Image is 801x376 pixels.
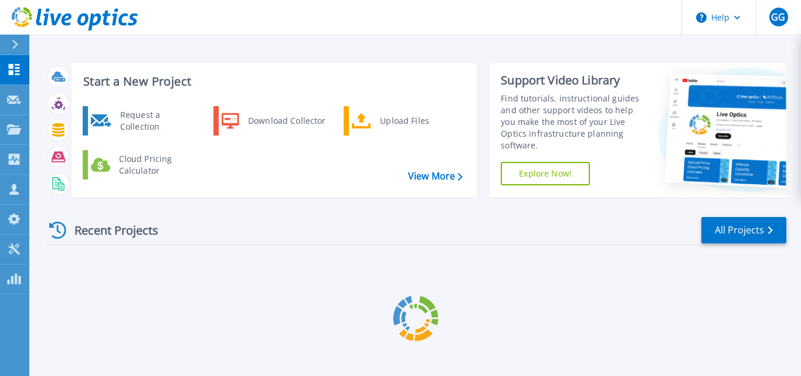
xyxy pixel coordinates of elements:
[701,217,786,243] a: All Projects
[242,109,331,133] div: Download Collector
[344,106,464,136] a: Upload Files
[408,171,463,182] a: View More
[113,153,200,177] div: Cloud Pricing Calculator
[114,109,200,133] div: Request a Collection
[501,73,649,88] div: Support Video Library
[501,93,649,151] div: Find tutorials, instructional guides and other support videos to help you make the most of your L...
[213,106,334,136] a: Download Collector
[83,106,203,136] a: Request a Collection
[374,109,461,133] div: Upload Files
[83,75,462,88] h3: Start a New Project
[771,12,785,22] span: GG
[83,150,203,179] a: Cloud Pricing Calculator
[45,216,174,245] div: Recent Projects
[501,162,590,185] a: Explore Now!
